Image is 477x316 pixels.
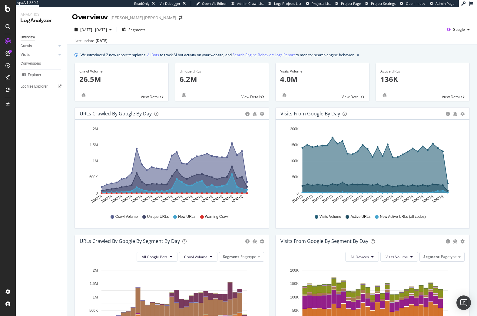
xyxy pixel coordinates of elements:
[423,254,439,259] span: Segment
[406,1,425,6] span: Open in dev
[430,1,454,6] a: Admin Page
[134,1,151,6] div: ReadOnly:
[280,69,365,74] div: Visits Volume
[345,252,379,262] button: All Devices
[111,194,123,204] text: [DATE]
[231,194,243,204] text: [DATE]
[274,1,301,6] span: Logs Projects List
[296,191,299,195] text: 0
[245,239,250,243] div: circle-info
[184,254,207,260] span: Crawl Volume
[79,93,88,97] div: bug
[75,52,470,58] div: info banner
[460,112,465,116] div: gear
[80,124,262,208] div: A chart.
[382,194,394,204] text: [DATE]
[233,52,295,58] a: Search Engine Behavior: Logs Report
[331,194,343,204] text: [DATE]
[171,194,183,204] text: [DATE]
[115,214,138,219] span: Crawl Volume
[290,295,298,299] text: 100K
[21,17,62,24] div: LogAnalyzer
[380,74,465,84] p: 136K
[312,1,331,6] span: Projects List
[352,194,364,204] text: [DATE]
[180,69,264,74] div: Unique URLs
[211,194,223,204] text: [DATE]
[201,194,213,204] text: [DATE]
[72,25,114,34] button: [DATE] - [DATE]
[446,112,450,116] div: circle-info
[161,194,173,204] text: [DATE]
[141,94,161,99] span: View Details
[147,52,159,58] a: AI Bots
[180,93,188,97] div: bug
[291,194,303,204] text: [DATE]
[362,194,374,204] text: [DATE]
[241,94,262,99] span: View Details
[380,214,426,219] span: New Active URLs (all codes)
[223,254,239,259] span: Segment
[21,83,63,90] a: Logfiles Explorer
[290,143,298,147] text: 150K
[21,72,63,78] a: URL Explorer
[89,175,98,179] text: 500K
[79,69,164,74] div: Crawl Volume
[350,214,370,219] span: Active URLs
[80,27,107,32] span: [DATE] - [DATE]
[280,124,462,208] svg: A chart.
[137,252,177,262] button: All Google Bots
[371,1,396,6] span: Project Settings
[292,308,298,313] text: 50K
[151,194,163,204] text: [DATE]
[436,1,454,6] span: Admin Page
[311,194,323,204] text: [DATE]
[441,254,457,259] span: Pagetype
[181,194,193,204] text: [DATE]
[131,194,143,204] text: [DATE]
[445,25,472,34] button: Google
[320,214,341,219] span: Visits Volume
[21,43,57,49] a: Crawls
[253,239,257,243] div: bug
[292,175,298,179] text: 50K
[280,238,368,244] div: Visits from Google By Segment By Day
[341,1,361,6] span: Project Page
[412,194,424,204] text: [DATE]
[93,268,98,272] text: 2M
[280,93,289,97] div: bug
[179,252,217,262] button: Crawl Volume
[21,12,62,17] div: Analytics
[432,194,444,204] text: [DATE]
[290,127,298,131] text: 200K
[128,27,145,32] span: Segments
[147,214,169,219] span: Unique URLs
[72,12,108,22] div: Overview
[205,214,229,219] span: Warning Crawl
[96,191,98,195] text: 0
[101,194,113,204] text: [DATE]
[93,159,98,163] text: 1M
[119,25,148,34] button: Segments
[21,34,35,40] div: Overview
[290,282,298,286] text: 150K
[21,52,30,58] div: Visits
[400,1,425,6] a: Open in dev
[280,111,340,117] div: Visits from Google by day
[179,16,182,20] div: arrow-right-arrow-left
[260,239,264,243] div: gear
[453,239,457,243] div: bug
[93,295,98,299] text: 1M
[96,38,108,44] div: [DATE]
[380,252,418,262] button: Visits Volume
[142,254,167,260] span: All Google Bots
[80,238,180,244] div: URLs Crawled by Google By Segment By Day
[301,194,313,204] text: [DATE]
[290,159,298,163] text: 100K
[253,112,257,116] div: bug
[341,194,353,204] text: [DATE]
[386,254,408,260] span: Visits Volume
[91,194,103,204] text: [DATE]
[453,112,457,116] div: bug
